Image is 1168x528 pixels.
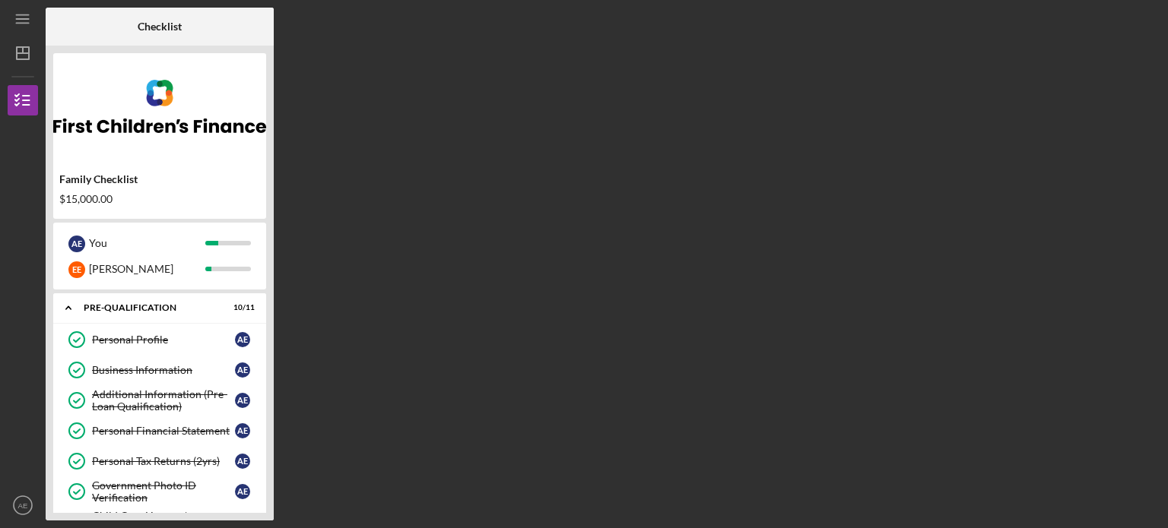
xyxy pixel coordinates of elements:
div: Government Photo ID Verification [92,479,235,504]
a: Personal Tax Returns (2yrs)AE [61,446,259,476]
a: Personal Financial StatementAE [61,416,259,446]
a: Additional Information (Pre-Loan Qualification)AE [61,385,259,416]
b: Checklist [138,21,182,33]
div: Business Information [92,364,235,376]
div: Personal Financial Statement [92,425,235,437]
div: You [89,230,205,256]
div: A E [235,454,250,469]
div: A E [235,393,250,408]
img: Product logo [53,61,266,152]
div: A E [235,362,250,378]
div: A E [235,484,250,499]
div: Personal Profile [92,334,235,346]
div: A E [235,332,250,347]
div: [PERSON_NAME] [89,256,205,282]
a: Business InformationAE [61,355,259,385]
a: Personal ProfileAE [61,324,259,355]
div: 10 / 11 [227,303,255,312]
div: A E [68,236,85,252]
div: E E [68,261,85,278]
div: Personal Tax Returns (2yrs) [92,455,235,467]
div: Additional Information (Pre-Loan Qualification) [92,388,235,413]
div: A E [235,423,250,438]
div: Family Checklist [59,173,260,185]
text: AE [18,501,28,510]
button: AE [8,490,38,520]
div: Pre-Qualification [84,303,217,312]
a: Government Photo ID VerificationAE [61,476,259,507]
div: $15,000.00 [59,193,260,205]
